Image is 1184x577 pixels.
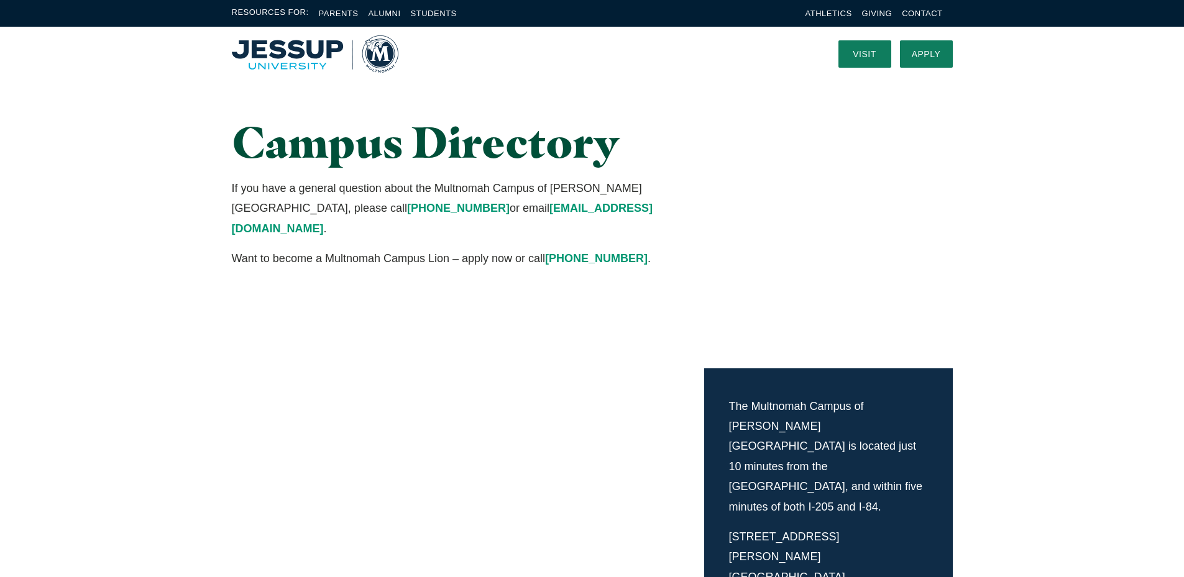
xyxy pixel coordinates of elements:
p: If you have a general question about the Multnomah Campus of [PERSON_NAME][GEOGRAPHIC_DATA], plea... [232,178,705,239]
a: [PHONE_NUMBER] [407,202,510,214]
a: Alumni [368,9,400,18]
a: Home [232,35,398,73]
a: Giving [862,9,893,18]
a: [PHONE_NUMBER] [545,252,648,265]
span: Resources For: [232,6,309,20]
p: Want to become a Multnomah Campus Lion – apply now or call . [232,248,705,268]
a: Athletics [805,9,852,18]
a: Parents [319,9,359,18]
a: [EMAIL_ADDRESS][DOMAIN_NAME] [232,202,653,234]
p: The Multnomah Campus of [PERSON_NAME][GEOGRAPHIC_DATA] is located just 10 minutes from the [GEOGR... [729,396,928,517]
a: Contact [902,9,942,18]
a: Visit [838,40,891,68]
a: Students [411,9,457,18]
h1: Campus Directory [232,118,705,166]
a: Apply [900,40,953,68]
img: Multnomah University Logo [232,35,398,73]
